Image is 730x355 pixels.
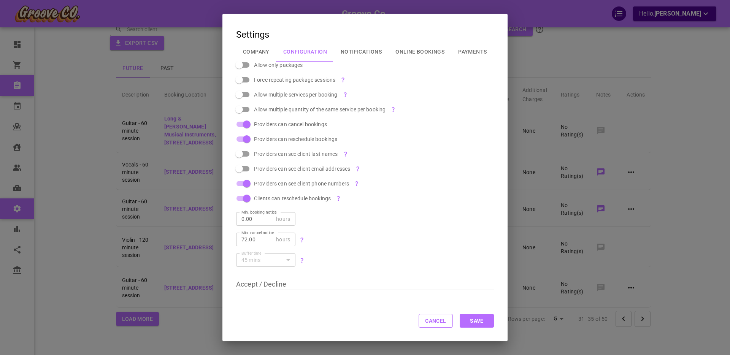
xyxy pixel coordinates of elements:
[254,195,331,202] span: Clients can reschedule bookings
[241,250,262,256] label: Buffer time
[343,151,349,157] svg: Providers will see client last names on all relevant pages in the admin console and in all emails...
[254,106,386,113] span: Allow multiple quantity of the same service per booking
[451,42,494,62] button: Payments
[236,42,276,62] button: Company
[254,180,349,187] span: Providers can see client phone numbers
[354,181,360,187] svg: Providers will see client phone numbers on all relevant pages in the admin console and in all emails
[355,166,361,172] svg: Providers will see client email addresses on all relevant pages in the admin console and in all e...
[299,237,305,243] svg: This controls both the cancellation and the reschedule threshold – clients can still cancel insid...
[389,42,451,62] button: Online Bookings
[241,230,274,236] label: Min. cancel notice
[254,61,303,69] span: Allow only packages
[335,195,341,201] svg: Not compatible with Accept / Decline
[254,135,337,143] span: Providers can reschedule bookings
[419,314,453,328] button: Cancel
[276,42,334,62] button: Configuration
[390,106,396,113] svg: Multiple quantity of the same service will be stacked on the same day one after the other – not c...
[342,92,348,98] svg: Multiple services will be stacked on the same day one after the other – not compatible with packa...
[254,76,335,84] span: Force repeating package sessions
[236,280,286,288] span: Accept / Decline
[254,150,338,158] span: Providers can see client last names
[236,27,269,42] h3: Settings
[340,77,346,83] svg: Clients will be forced to book repeating lessons for the same day and time every week – if off, c...
[241,256,290,264] div: 45 mins
[241,209,277,215] label: Min. booking notice
[254,91,338,98] span: Allow multiple services per booking
[254,120,327,128] span: Providers can cancel bookings
[334,42,389,62] button: Notifications
[254,165,350,173] span: Providers can see client email addresses
[299,257,305,263] svg: Static buffer put in automatically between bookings – this is replaced by the "Max travel time" s...
[460,314,494,328] button: Save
